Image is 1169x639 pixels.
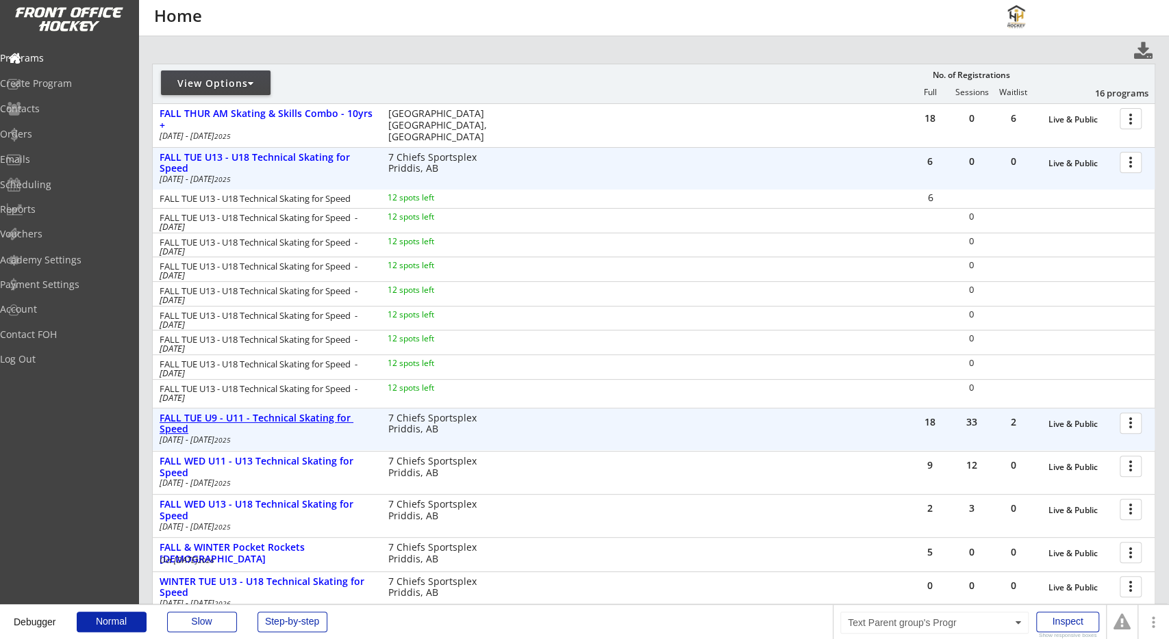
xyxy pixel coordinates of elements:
[257,612,327,632] div: Step-by-step
[909,417,951,427] div: 18
[993,460,1034,470] div: 0
[1077,87,1148,99] div: 16 programs
[910,88,951,97] div: Full
[951,547,992,557] div: 0
[77,612,147,632] div: Normal
[160,213,369,231] div: FALL TUE U13 - U18 Technical Skating for Speed -
[388,194,476,202] div: 12 spots left
[1048,549,1113,558] div: Live & Public
[951,383,992,392] div: 0
[161,77,271,90] div: View Options
[388,286,476,294] div: 12 spots left
[993,504,1034,513] div: 0
[1048,583,1113,592] div: Live & Public
[160,384,369,402] div: FALL TUE U13 - U18 Technical Skating for Speed -
[952,88,993,97] div: Sessions
[909,547,951,557] div: 5
[388,237,476,246] div: 12 spots left
[160,287,369,304] div: FALL TUE U13 - U18 Technical Skating for Speed -
[993,417,1034,427] div: 2
[1120,542,1142,563] button: more_vert
[993,114,1034,123] div: 6
[388,311,476,319] div: 12 spots left
[840,612,1029,634] div: Text Parent group's Progr
[1048,419,1113,429] div: Live & Public
[909,114,951,123] div: 18
[198,556,214,565] em: 2026
[951,460,992,470] div: 12
[388,413,495,436] div: 7 Chiefs Sportsplex Priddis, AB
[929,70,1014,80] div: No. of Registrations
[160,194,369,203] div: FALL TUE U13 - U18 Technical Skating for Speed
[1048,115,1113,125] div: Live & Public
[160,342,185,354] em: [DATE]
[1048,462,1113,472] div: Live & Public
[160,413,373,436] div: FALL TUE U9 - U11 - Technical Skating for Speed
[160,132,369,140] div: [DATE] - [DATE]
[951,310,992,319] div: 0
[993,547,1034,557] div: 0
[160,367,185,379] em: [DATE]
[951,358,992,367] div: 0
[388,499,495,522] div: 7 Chiefs Sportsplex Priddis, AB
[160,391,185,404] em: [DATE]
[951,157,992,166] div: 0
[388,108,495,142] div: [GEOGRAPHIC_DATA] [GEOGRAPHIC_DATA], [GEOGRAPHIC_DATA]
[951,261,992,270] div: 0
[1036,612,1099,632] div: Inspect
[160,360,369,378] div: FALL TUE U13 - U18 Technical Skating for Speed -
[993,157,1034,166] div: 0
[1120,576,1142,597] button: more_vert
[388,384,476,392] div: 12 spots left
[993,581,1034,590] div: 0
[160,436,369,444] div: [DATE] - [DATE]
[951,114,992,123] div: 0
[160,599,369,608] div: [DATE] - [DATE]
[388,213,476,221] div: 12 spots left
[1120,413,1142,434] button: more_vert
[214,435,231,445] em: 2025
[214,174,231,184] em: 2025
[160,220,185,233] em: [DATE]
[160,576,373,599] div: WINTER TUE U13 - U18 Technical Skating for Speed
[1120,499,1142,520] button: more_vert
[388,335,476,343] div: 12 spots left
[160,108,373,131] div: FALL THUR AM Skating & Skills Combo - 10yrs +
[388,359,476,367] div: 12 spots left
[951,417,992,427] div: 33
[388,261,476,270] div: 12 spots left
[160,269,185,281] em: [DATE]
[160,499,373,522] div: FALL WED U13 - U18 Technical Skating for Speed
[160,311,369,329] div: FALL TUE U13 - U18 Technical Skating for Speed -
[1036,633,1099,638] div: Show responsive boxes
[910,193,951,203] div: 6
[160,479,369,487] div: [DATE] - [DATE]
[993,88,1034,97] div: Waitlist
[388,542,495,565] div: 7 Chiefs Sportsplex Priddis, AB
[951,334,992,343] div: 0
[909,581,951,590] div: 0
[160,318,185,330] em: [DATE]
[951,504,992,513] div: 3
[1120,456,1142,477] button: more_vert
[951,285,992,294] div: 0
[14,605,56,627] div: Debugger
[214,478,231,488] em: 2025
[214,131,231,141] em: 2025
[167,612,237,632] div: Slow
[214,599,231,608] em: 2026
[388,152,495,175] div: 7 Chiefs Sportsplex Priddis, AB
[1048,159,1113,168] div: Live & Public
[160,262,369,280] div: FALL TUE U13 - U18 Technical Skating for Speed -
[160,152,373,175] div: FALL TUE U13 - U18 Technical Skating for Speed
[160,175,369,183] div: [DATE] - [DATE]
[160,238,369,256] div: FALL TUE U13 - U18 Technical Skating for Speed -
[160,542,373,565] div: FALL & WINTER Pocket Rockets [DEMOGRAPHIC_DATA]
[951,212,992,221] div: 0
[951,581,992,590] div: 0
[1048,506,1113,515] div: Live & Public
[160,556,369,564] div: Oct [DATE]
[214,522,231,532] em: 2025
[160,245,185,257] em: [DATE]
[951,237,992,246] div: 0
